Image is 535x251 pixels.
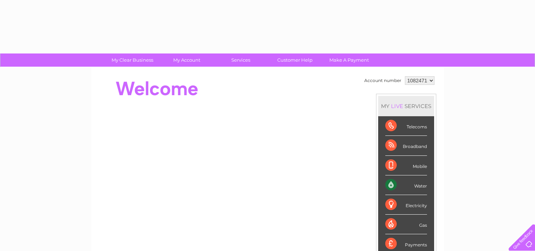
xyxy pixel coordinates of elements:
a: My Account [157,53,216,67]
a: Services [211,53,270,67]
div: Mobile [385,156,427,175]
div: Gas [385,215,427,234]
a: Make A Payment [320,53,379,67]
div: LIVE [390,103,405,109]
a: My Clear Business [103,53,162,67]
div: Telecoms [385,116,427,136]
div: Electricity [385,195,427,215]
td: Account number [362,75,403,87]
div: MY SERVICES [378,96,434,116]
div: Broadband [385,136,427,155]
a: Customer Help [266,53,324,67]
div: Water [385,175,427,195]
